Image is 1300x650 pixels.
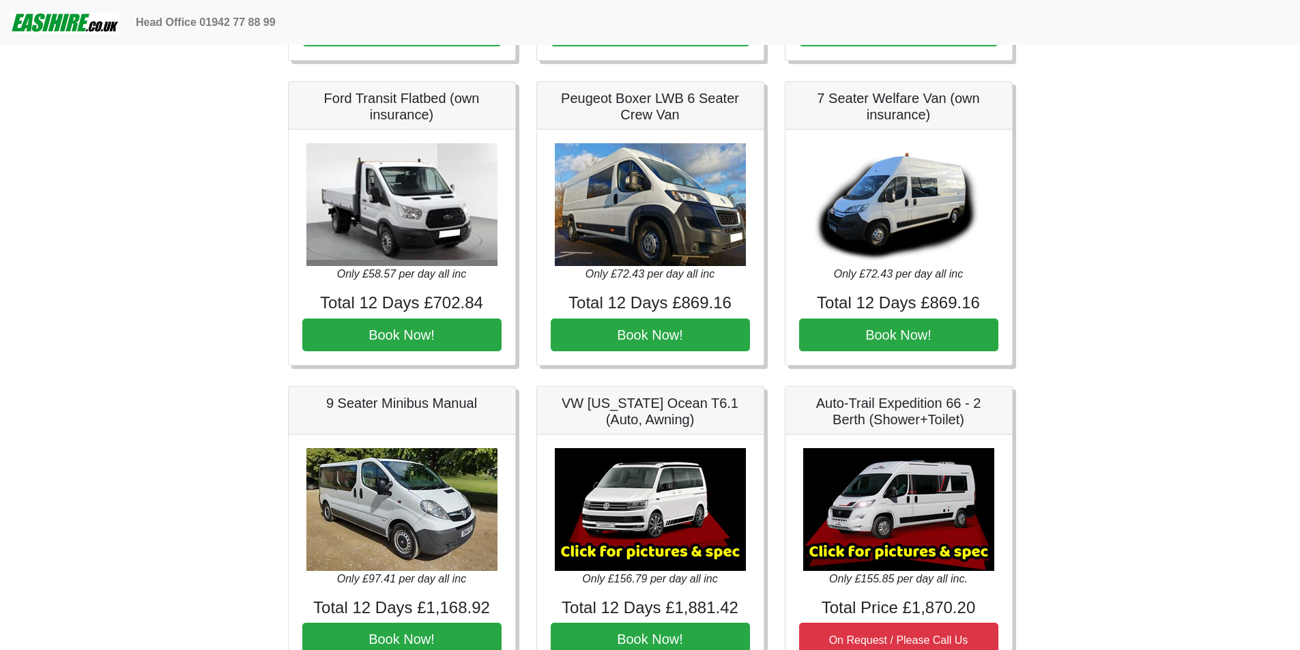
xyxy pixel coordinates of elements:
h4: Total 12 Days £702.84 [302,293,502,313]
h4: Total 12 Days £869.16 [799,293,998,313]
i: Only £58.57 per day all inc [337,268,466,280]
img: 9 Seater Minibus Manual [306,448,497,571]
i: Only £156.79 per day all inc [582,573,717,585]
h5: Auto-Trail Expedition 66 - 2 Berth (Shower+Toilet) [799,395,998,428]
i: Only £155.85 per day all inc. [829,573,968,585]
button: Book Now! [302,319,502,351]
b: Head Office 01942 77 88 99 [136,16,276,28]
h4: Total 12 Days £1,881.42 [551,598,750,618]
button: Book Now! [551,319,750,351]
img: Auto-Trail Expedition 66 - 2 Berth (Shower+Toilet) [803,448,994,571]
img: Ford Transit Flatbed (own insurance) [306,143,497,266]
h4: Total 12 Days £869.16 [551,293,750,313]
img: Peugeot Boxer LWB 6 Seater Crew Van [555,143,746,266]
h5: Ford Transit Flatbed (own insurance) [302,90,502,123]
button: Book Now! [799,319,998,351]
img: VW California Ocean T6.1 (Auto, Awning) [555,448,746,571]
h5: VW [US_STATE] Ocean T6.1 (Auto, Awning) [551,395,750,428]
img: 7 Seater Welfare Van (own insurance) [803,143,994,266]
img: easihire_logo_small.png [11,9,119,36]
h5: 7 Seater Welfare Van (own insurance) [799,90,998,123]
h4: Total 12 Days £1,168.92 [302,598,502,618]
h5: 9 Seater Minibus Manual [302,395,502,411]
i: Only £97.41 per day all inc [337,573,466,585]
i: Only £72.43 per day all inc [834,268,963,280]
h4: Total Price £1,870.20 [799,598,998,618]
a: Head Office 01942 77 88 99 [130,9,281,36]
i: Only £72.43 per day all inc [586,268,714,280]
h5: Peugeot Boxer LWB 6 Seater Crew Van [551,90,750,123]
